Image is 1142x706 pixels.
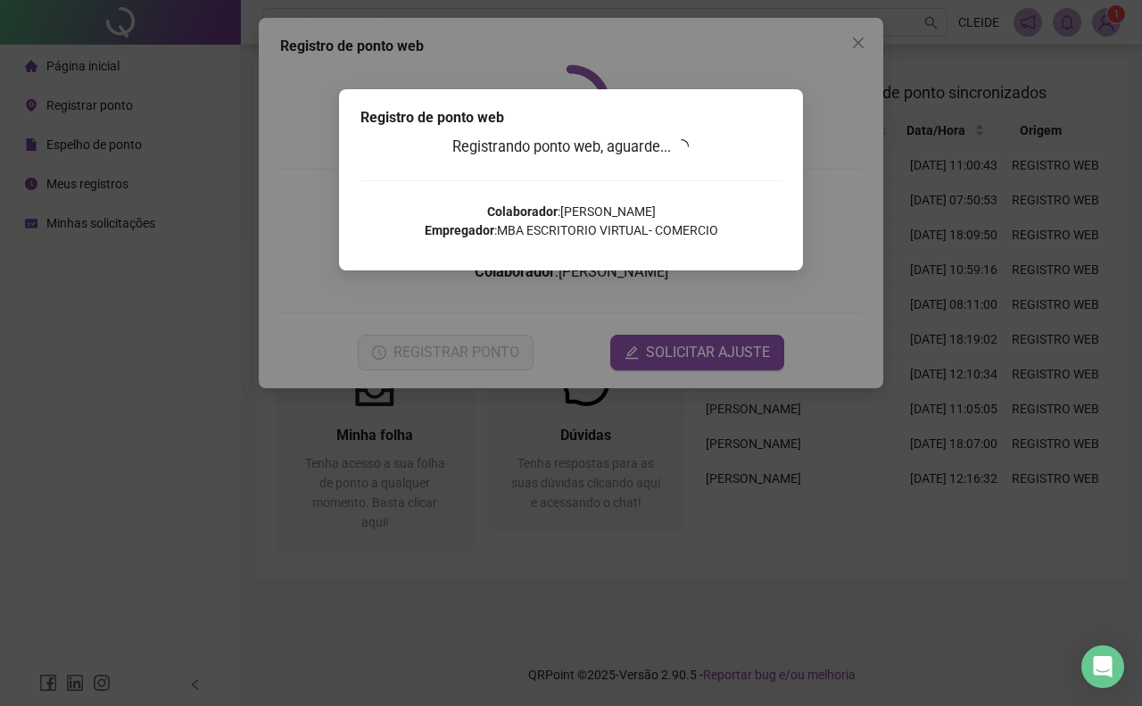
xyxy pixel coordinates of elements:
h3: Registrando ponto web, aguarde... [360,136,782,159]
span: loading [674,139,689,154]
div: Registro de ponto web [360,107,782,129]
strong: Colaborador [487,204,558,219]
strong: Empregador [425,223,494,237]
p: : [PERSON_NAME] : MBA ESCRITORIO VIRTUAL- COMERCIO [360,203,782,240]
div: Open Intercom Messenger [1081,645,1124,688]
